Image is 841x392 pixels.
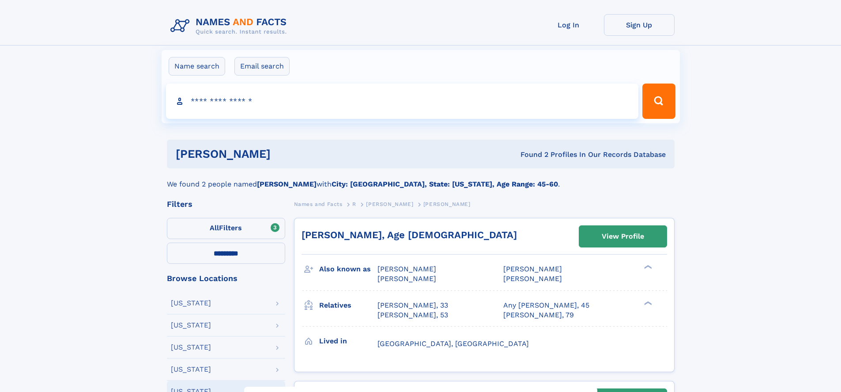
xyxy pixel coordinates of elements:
[377,274,436,283] span: [PERSON_NAME]
[319,334,377,349] h3: Lived in
[377,310,448,320] a: [PERSON_NAME], 53
[171,322,211,329] div: [US_STATE]
[377,339,529,348] span: [GEOGRAPHIC_DATA], [GEOGRAPHIC_DATA]
[171,366,211,373] div: [US_STATE]
[396,150,666,160] div: Found 2 Profiles In Our Records Database
[319,262,377,277] h3: Also known as
[167,14,294,38] img: Logo Names and Facts
[352,198,356,209] a: R
[377,265,436,273] span: [PERSON_NAME]
[167,274,285,282] div: Browse Locations
[366,201,413,207] span: [PERSON_NAME]
[533,14,604,36] a: Log In
[503,274,562,283] span: [PERSON_NAME]
[294,198,343,209] a: Names and Facts
[423,201,471,207] span: [PERSON_NAME]
[503,301,589,310] a: Any [PERSON_NAME], 45
[604,14,675,36] a: Sign Up
[167,218,285,239] label: Filters
[210,224,219,232] span: All
[166,84,639,119] input: search input
[169,57,225,76] label: Name search
[302,229,517,240] a: [PERSON_NAME], Age [DEMOGRAPHIC_DATA]
[579,226,667,247] a: View Profile
[377,301,448,310] a: [PERSON_NAME], 33
[332,180,558,188] b: City: [GEOGRAPHIC_DATA], State: [US_STATE], Age Range: 45-60
[171,344,211,351] div: [US_STATE]
[257,180,317,188] b: [PERSON_NAME]
[642,300,652,306] div: ❯
[642,264,652,270] div: ❯
[366,198,413,209] a: [PERSON_NAME]
[602,226,644,247] div: View Profile
[642,84,675,119] button: Search Button
[171,300,211,307] div: [US_STATE]
[167,168,675,190] div: We found 2 people named with .
[319,298,377,313] h3: Relatives
[167,200,285,208] div: Filters
[352,201,356,207] span: R
[503,265,562,273] span: [PERSON_NAME]
[176,148,396,160] h1: [PERSON_NAME]
[503,310,574,320] a: [PERSON_NAME], 79
[234,57,290,76] label: Email search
